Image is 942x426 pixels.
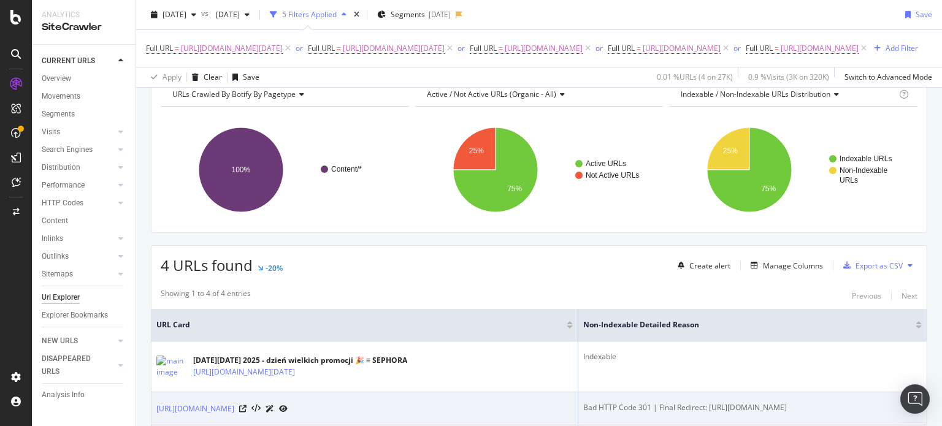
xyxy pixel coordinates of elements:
button: 5 Filters Applied [265,5,351,25]
div: Distribution [42,161,80,174]
a: Overview [42,72,127,85]
button: Clear [187,67,222,87]
div: 0.01 % URLs ( 4 on 27K ) [657,72,733,82]
span: vs [201,8,211,18]
a: Content [42,215,127,227]
div: Indexable [583,351,922,362]
button: [DATE] [146,5,201,25]
a: Search Engines [42,143,115,156]
span: [URL][DOMAIN_NAME][DATE] [181,40,283,57]
a: CURRENT URLS [42,55,115,67]
span: URL Card [156,319,564,330]
span: 2025 Sep. 11th [163,9,186,20]
button: or [458,42,465,54]
div: [DATE][DATE] 2025 - dzień wielkich promocji 🎉 ≡ SEPHORA [193,355,407,366]
div: DISAPPEARED URLS [42,352,104,378]
div: A chart. [161,116,406,223]
span: = [637,43,641,53]
div: Performance [42,179,85,192]
a: Segments [42,108,127,121]
button: Save [900,5,932,25]
svg: A chart. [669,116,914,223]
button: [DATE] [211,5,255,25]
button: Manage Columns [746,258,823,273]
span: Non-Indexable Detailed Reason [583,319,897,330]
span: [URL][DOMAIN_NAME] [643,40,721,57]
div: Open Intercom Messenger [900,384,930,414]
div: CURRENT URLS [42,55,95,67]
div: Create alert [689,261,730,271]
div: or [458,43,465,53]
span: Full URL [146,43,173,53]
button: Export as CSV [838,256,903,275]
text: Non-Indexable [840,166,887,175]
div: Search Engines [42,143,93,156]
a: Distribution [42,161,115,174]
text: 100% [232,165,251,174]
span: 2025 Jun. 12th [211,9,240,20]
div: [DATE] [429,9,451,20]
div: 0.9 % Visits ( 3K on 320K ) [748,72,829,82]
div: NEW URLS [42,335,78,348]
span: [URL][DOMAIN_NAME] [781,40,859,57]
a: Visit Online Page [239,405,247,413]
div: SiteCrawler [42,20,126,34]
a: AI Url Details [266,402,274,415]
button: Next [902,288,917,303]
a: [URL][DOMAIN_NAME] [156,403,234,415]
span: = [775,43,779,53]
a: Performance [42,179,115,192]
div: Apply [163,72,182,82]
a: URL Inspection [279,402,288,415]
h4: Active / Not Active URLs [424,85,653,104]
a: HTTP Codes [42,197,115,210]
div: 5 Filters Applied [282,9,337,20]
div: Add Filter [886,43,918,53]
div: Previous [852,291,881,301]
div: Clear [204,72,222,82]
span: [URL][DOMAIN_NAME][DATE] [343,40,445,57]
button: or [595,42,603,54]
div: Content [42,215,68,227]
button: View HTML Source [251,405,261,413]
h4: URLs Crawled By Botify By pagetype [170,85,398,104]
div: Showing 1 to 4 of 4 entries [161,288,251,303]
a: DISAPPEARED URLS [42,352,115,378]
span: Full URL [470,43,497,53]
span: Active / Not Active URLs (organic - all) [427,89,556,99]
a: [URL][DOMAIN_NAME][DATE] [193,366,295,378]
span: [URL][DOMAIN_NAME] [505,40,583,57]
span: Full URL [746,43,773,53]
span: = [337,43,341,53]
div: Sitemaps [42,268,73,281]
div: Explorer Bookmarks [42,309,108,322]
button: Add Filter [869,41,918,56]
div: Export as CSV [856,261,903,271]
div: Switch to Advanced Mode [844,72,932,82]
button: Previous [852,288,881,303]
a: Url Explorer [42,291,127,304]
div: or [595,43,603,53]
div: times [351,9,362,21]
a: Outlinks [42,250,115,263]
button: Create alert [673,256,730,275]
text: Content/* [331,165,362,173]
a: Inlinks [42,232,115,245]
div: Manage Columns [763,261,823,271]
div: Url Explorer [42,291,80,304]
a: Explorer Bookmarks [42,309,127,322]
div: Save [243,72,259,82]
span: Indexable / Non-Indexable URLs distribution [681,89,830,99]
h4: Indexable / Non-Indexable URLs Distribution [678,85,897,104]
span: URLs Crawled By Botify By pagetype [172,89,296,99]
img: main image [156,356,187,378]
div: Overview [42,72,71,85]
text: Active URLs [586,159,626,168]
div: Next [902,291,917,301]
svg: A chart. [415,116,661,223]
text: Not Active URLs [586,171,639,180]
button: Apply [146,67,182,87]
div: Save [916,9,932,20]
